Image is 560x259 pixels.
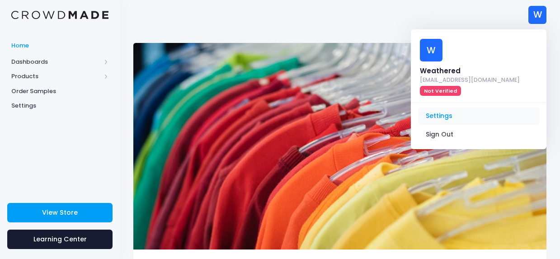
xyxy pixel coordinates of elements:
a: Sign Out [418,126,539,143]
a: [EMAIL_ADDRESS][DOMAIN_NAME] Not Verified [420,76,520,96]
img: Logo [11,11,108,19]
span: Dashboards [11,57,101,66]
span: Home [11,41,108,50]
span: Settings [11,101,108,110]
a: Learning Center [7,230,113,249]
span: Learning Center [33,235,87,244]
div: Weathered [420,66,520,76]
div: W [420,39,442,61]
span: Not Verified [420,86,461,96]
div: W [528,6,546,24]
a: View Store [7,203,113,222]
span: Products [11,72,101,81]
span: View Store [42,208,78,217]
a: Settings [418,108,539,125]
span: Order Samples [11,87,108,96]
